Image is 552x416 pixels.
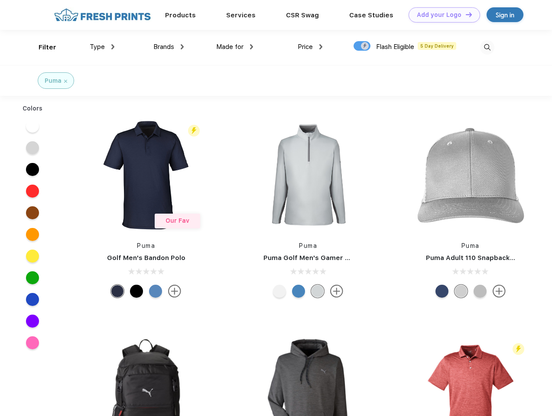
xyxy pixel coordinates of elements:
img: func=resize&h=266 [88,117,204,233]
a: CSR Swag [286,11,319,19]
img: dropdown.png [319,44,322,49]
img: DT [466,12,472,17]
img: fo%20logo%202.webp [52,7,153,23]
div: Quarry Brt Whit [455,285,468,298]
span: 5 Day Delivery [418,42,456,50]
a: Products [165,11,196,19]
div: Sign in [496,10,514,20]
a: Puma Golf Men's Gamer Golf Quarter-Zip [263,254,400,262]
a: Puma [461,242,480,249]
div: Add your Logo [417,11,461,19]
div: Puma Black [130,285,143,298]
div: Filter [39,42,56,52]
a: Golf Men's Bandon Polo [107,254,185,262]
div: Lake Blue [149,285,162,298]
img: more.svg [168,285,181,298]
a: Sign in [487,7,523,22]
img: func=resize&h=266 [413,117,528,233]
div: Peacoat with Qut Shd [435,285,448,298]
img: more.svg [493,285,506,298]
div: Quarry with Brt Whit [474,285,487,298]
img: flash_active_toggle.svg [188,125,200,136]
div: Colors [16,104,49,113]
img: flash_active_toggle.svg [513,343,524,355]
img: filter_cancel.svg [64,80,67,83]
div: Puma [45,76,62,85]
img: dropdown.png [181,44,184,49]
span: Our Fav [166,217,189,224]
div: Bright Cobalt [292,285,305,298]
div: Navy Blazer [111,285,124,298]
img: desktop_search.svg [480,40,494,55]
a: Puma [299,242,317,249]
span: Type [90,43,105,51]
a: Puma [137,242,155,249]
span: Brands [153,43,174,51]
span: Price [298,43,313,51]
span: Made for [216,43,244,51]
img: func=resize&h=266 [250,117,366,233]
div: High Rise [311,285,324,298]
img: dropdown.png [250,44,253,49]
a: Services [226,11,256,19]
img: dropdown.png [111,44,114,49]
img: more.svg [330,285,343,298]
span: Flash Eligible [376,43,414,51]
div: Bright White [273,285,286,298]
